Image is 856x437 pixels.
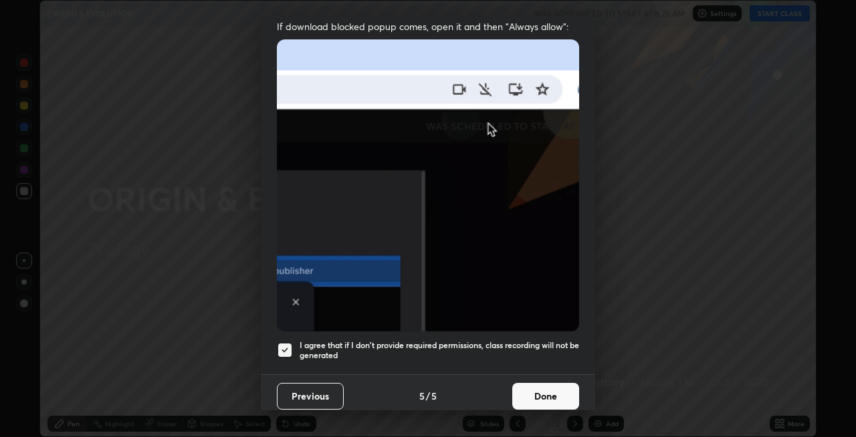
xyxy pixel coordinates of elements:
button: Previous [277,383,344,410]
button: Done [512,383,579,410]
h4: 5 [431,389,437,403]
h5: I agree that if I don't provide required permissions, class recording will not be generated [300,340,579,361]
span: If download blocked popup comes, open it and then "Always allow": [277,20,579,33]
img: downloads-permission-blocked.gif [277,39,579,331]
h4: / [426,389,430,403]
h4: 5 [419,389,425,403]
